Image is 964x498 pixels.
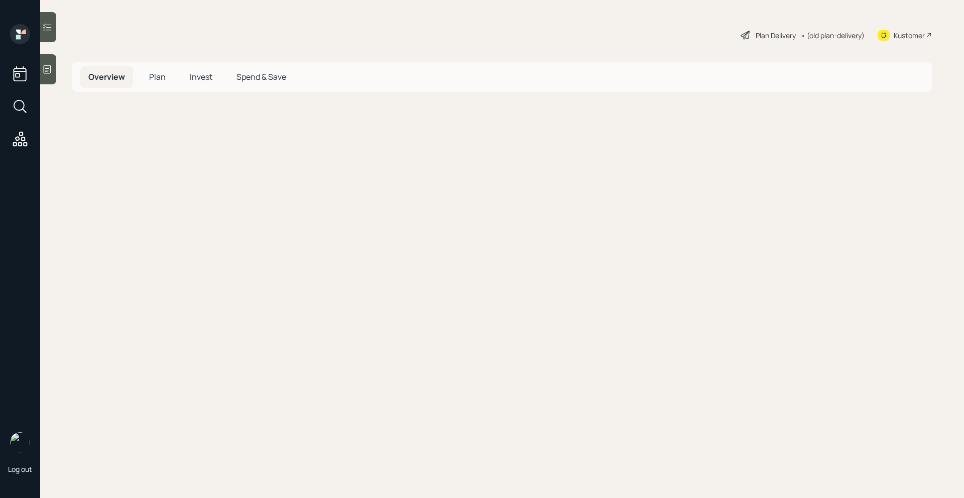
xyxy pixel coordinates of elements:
[190,71,212,82] span: Invest
[10,432,30,452] img: michael-russo-headshot.png
[756,30,796,41] div: Plan Delivery
[894,30,925,41] div: Kustomer
[8,464,32,474] div: Log out
[801,30,865,41] div: • (old plan-delivery)
[149,71,166,82] span: Plan
[88,71,125,82] span: Overview
[236,71,286,82] span: Spend & Save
